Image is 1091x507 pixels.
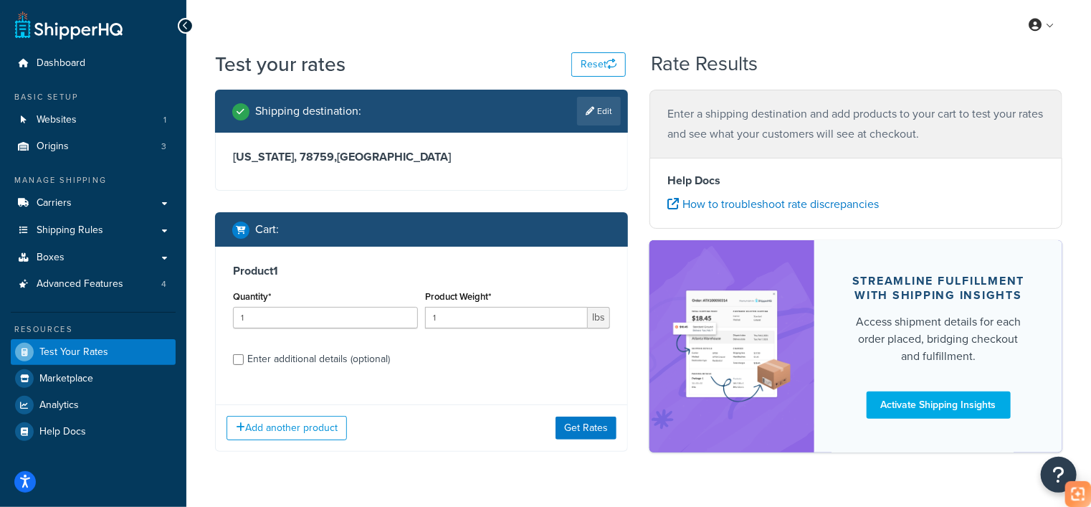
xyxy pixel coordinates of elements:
li: Advanced Features [11,271,176,298]
span: Marketplace [39,373,93,385]
a: How to troubleshoot rate discrepancies [667,196,879,212]
span: Test Your Rates [39,346,108,359]
a: Help Docs [11,419,176,445]
li: Websites [11,107,176,133]
span: Advanced Features [37,278,123,290]
a: Test Your Rates [11,339,176,365]
a: Boxes [11,245,176,271]
a: Shipping Rules [11,217,176,244]
span: 4 [161,278,166,290]
input: Enter additional details (optional) [233,354,244,365]
h3: Product 1 [233,264,610,278]
h2: Cart : [255,223,279,236]
span: Shipping Rules [37,224,103,237]
span: 1 [163,114,166,126]
label: Quantity* [233,291,271,302]
input: 0 [233,307,418,328]
p: Enter a shipping destination and add products to your cart to test your rates and see what your c... [667,104,1044,144]
span: Origins [37,141,69,153]
button: Add another product [227,416,347,440]
span: Websites [37,114,77,126]
span: lbs [588,307,610,328]
h4: Help Docs [667,172,1044,189]
a: Advanced Features4 [11,271,176,298]
a: Marketplace [11,366,176,392]
div: Resources [11,323,176,336]
li: Origins [11,133,176,160]
a: Activate Shipping Insights [867,392,1011,419]
div: Access shipment details for each order placed, bridging checkout and fulfillment. [849,313,1028,365]
button: Reset [571,52,626,77]
div: Basic Setup [11,91,176,103]
label: Product Weight* [425,291,491,302]
a: Websites1 [11,107,176,133]
a: Analytics [11,392,176,418]
button: Open Resource Center [1041,457,1077,493]
h2: Rate Results [652,53,758,75]
a: Origins3 [11,133,176,160]
span: Help Docs [39,426,86,438]
div: Enter additional details (optional) [247,349,390,369]
button: Get Rates [556,417,616,440]
div: Streamline Fulfillment with Shipping Insights [849,274,1028,303]
img: feature-image-si-e24932ea9b9fcd0ff835db86be1ff8d589347e8876e1638d903ea230a36726be.png [671,262,793,431]
input: 0.00 [425,307,588,328]
div: Manage Shipping [11,174,176,186]
span: 3 [161,141,166,153]
span: Dashboard [37,57,85,70]
h2: Shipping destination : [255,105,361,118]
span: Analytics [39,399,79,412]
a: Carriers [11,190,176,217]
h1: Test your rates [215,50,346,78]
span: Carriers [37,197,72,209]
span: Boxes [37,252,65,264]
a: Edit [577,97,621,125]
a: Dashboard [11,50,176,77]
h3: [US_STATE], 78759 , [GEOGRAPHIC_DATA] [233,150,610,164]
